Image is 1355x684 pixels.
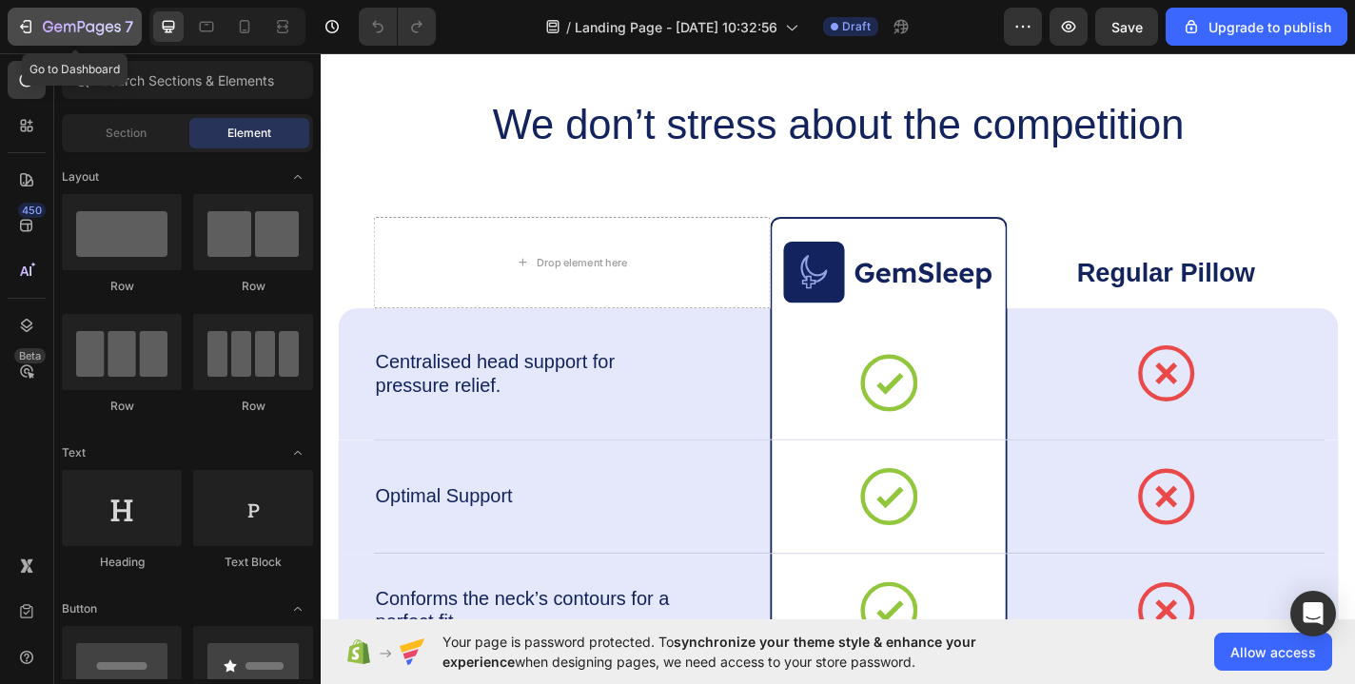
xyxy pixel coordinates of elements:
[125,15,133,38] p: 7
[106,125,147,142] span: Section
[62,168,99,186] span: Layout
[842,18,871,35] span: Draft
[283,438,313,468] span: Toggle open
[1230,642,1316,662] span: Allow access
[442,632,1051,672] span: Your page is password protected. To when designing pages, we need access to your store password.
[566,17,571,37] span: /
[193,554,313,571] div: Text Block
[759,227,1106,264] p: Regular Pillow
[62,398,182,415] div: Row
[18,203,46,218] div: 450
[62,61,313,99] input: Search Sections & Elements
[8,8,142,46] button: 7
[510,210,742,279] img: gempages_585469881911083837-8232f2f4-494e-4b1d-b309-4e111a2dddce.svg
[60,479,389,505] p: Optimal Support
[1095,8,1158,46] button: Save
[19,51,1123,112] h2: We don’t stress about the competition
[14,348,46,363] div: Beta
[193,278,313,295] div: Row
[238,226,339,242] div: Drop element here
[1182,17,1331,37] div: Upgrade to publish
[62,278,182,295] div: Row
[1166,8,1347,46] button: Upgrade to publish
[283,594,313,624] span: Toggle open
[575,17,777,37] span: Landing Page - [DATE] 10:32:56
[62,600,97,617] span: Button
[1111,19,1143,35] span: Save
[359,8,436,46] div: Undo/Redo
[60,330,389,382] p: Centralised head support for pressure relief.
[227,125,271,142] span: Element
[60,592,389,644] p: Conforms the neck’s contours for a perfect fit
[321,50,1355,622] iframe: Design area
[1290,591,1336,636] div: Open Intercom Messenger
[62,554,182,571] div: Heading
[1214,633,1332,671] button: Allow access
[62,444,86,461] span: Text
[442,634,976,670] span: synchronize your theme style & enhance your experience
[193,398,313,415] div: Row
[283,162,313,192] span: Toggle open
